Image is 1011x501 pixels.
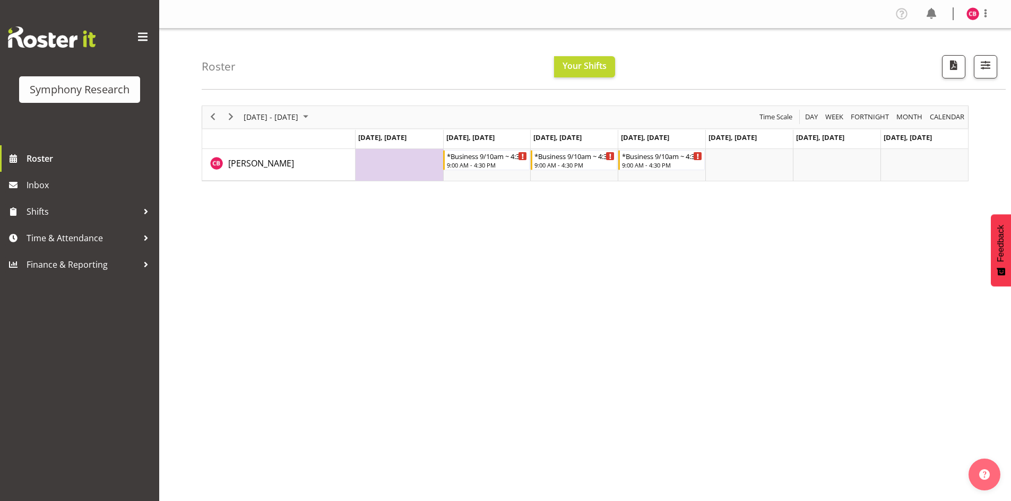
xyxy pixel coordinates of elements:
span: [DATE], [DATE] [708,133,757,142]
button: Next [224,110,238,124]
button: Your Shifts [554,56,615,77]
td: Catherine Baxter resource [202,149,356,181]
div: next period [222,106,240,128]
button: Timeline Day [803,110,820,124]
span: Feedback [996,225,1006,262]
div: 9:00 AM - 4:30 PM [622,161,702,169]
span: Time & Attendance [27,230,138,246]
button: Month [928,110,966,124]
span: Day [804,110,819,124]
h4: Roster [202,60,236,73]
span: Month [895,110,923,124]
button: Download a PDF of the roster according to the set date range. [942,55,965,78]
div: previous period [204,106,222,128]
div: Timeline Week of September 25, 2025 [202,106,969,181]
img: catherine-baxter9075.jpg [966,7,979,20]
span: calendar [929,110,965,124]
button: Filter Shifts [974,55,997,78]
div: *Business 9/10am ~ 4:30pm [447,151,527,161]
button: Timeline Week [824,110,845,124]
div: *Business 9/10am ~ 4:30pm [622,151,702,161]
span: Week [824,110,844,124]
img: Rosterit website logo [8,27,96,48]
span: [DATE], [DATE] [446,133,495,142]
span: [PERSON_NAME] [228,157,294,169]
span: [DATE], [DATE] [533,133,582,142]
span: [DATE] - [DATE] [243,110,299,124]
span: Finance & Reporting [27,257,138,273]
button: September 2025 [242,110,313,124]
table: Timeline Week of September 25, 2025 [356,149,968,181]
span: [DATE], [DATE] [884,133,932,142]
a: [PERSON_NAME] [228,157,294,170]
img: help-xxl-2.png [979,469,990,480]
div: Catherine Baxter"s event - *Business 9/10am ~ 4:30pm Begin From Thursday, September 25, 2025 at 9... [618,150,705,170]
button: Previous [206,110,220,124]
span: Time Scale [758,110,793,124]
button: Time Scale [758,110,794,124]
button: Fortnight [849,110,891,124]
span: [DATE], [DATE] [796,133,844,142]
div: 9:00 AM - 4:30 PM [534,161,615,169]
div: Symphony Research [30,82,129,98]
span: Shifts [27,204,138,219]
div: Catherine Baxter"s event - *Business 9/10am ~ 4:30pm Begin From Wednesday, September 24, 2025 at ... [531,150,617,170]
div: 9:00 AM - 4:30 PM [447,161,527,169]
div: September 22 - 28, 2025 [240,106,315,128]
span: Fortnight [850,110,890,124]
span: Roster [27,151,154,166]
span: [DATE], [DATE] [358,133,407,142]
div: *Business 9/10am ~ 4:30pm [534,151,615,161]
span: Your Shifts [563,60,607,72]
button: Timeline Month [895,110,924,124]
span: Inbox [27,177,154,193]
div: Catherine Baxter"s event - *Business 9/10am ~ 4:30pm Begin From Tuesday, September 23, 2025 at 9:... [443,150,530,170]
button: Feedback - Show survey [991,214,1011,286]
span: [DATE], [DATE] [621,133,669,142]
